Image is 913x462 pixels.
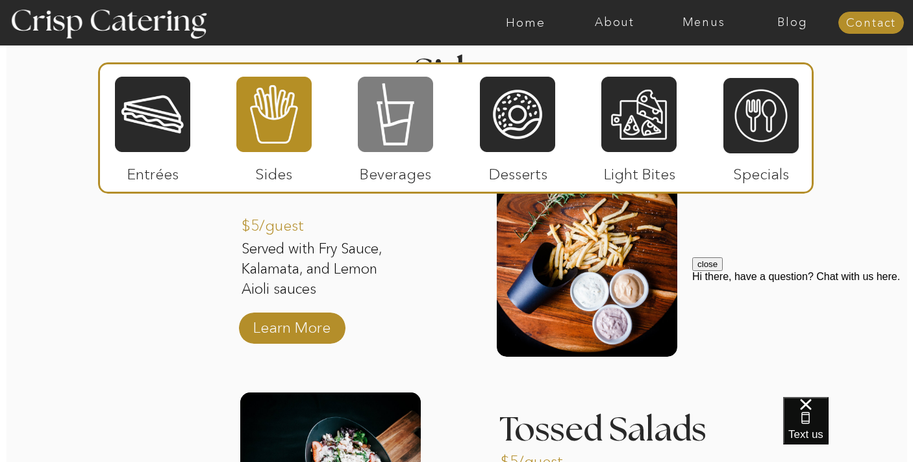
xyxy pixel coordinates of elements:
p: Beverages [352,152,438,190]
h3: Tossed Salads [499,413,721,445]
p: Desserts [475,152,561,190]
p: $5/guest [242,203,328,241]
iframe: podium webchat widget bubble [783,397,913,462]
a: About [570,16,659,29]
a: Menus [659,16,748,29]
a: Learn More [249,305,335,343]
p: Served with Fry Sauce, Kalamata, and Lemon Aioli sauces [242,239,408,302]
a: Blog [748,16,837,29]
a: Contact [838,17,904,30]
p: Light Bites [596,152,682,190]
a: Home [481,16,570,29]
iframe: podium webchat widget prompt [692,257,913,413]
p: Entrées [110,152,196,190]
p: Sides [231,152,317,190]
h2: Sides [393,55,520,80]
p: Specials [718,152,804,190]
